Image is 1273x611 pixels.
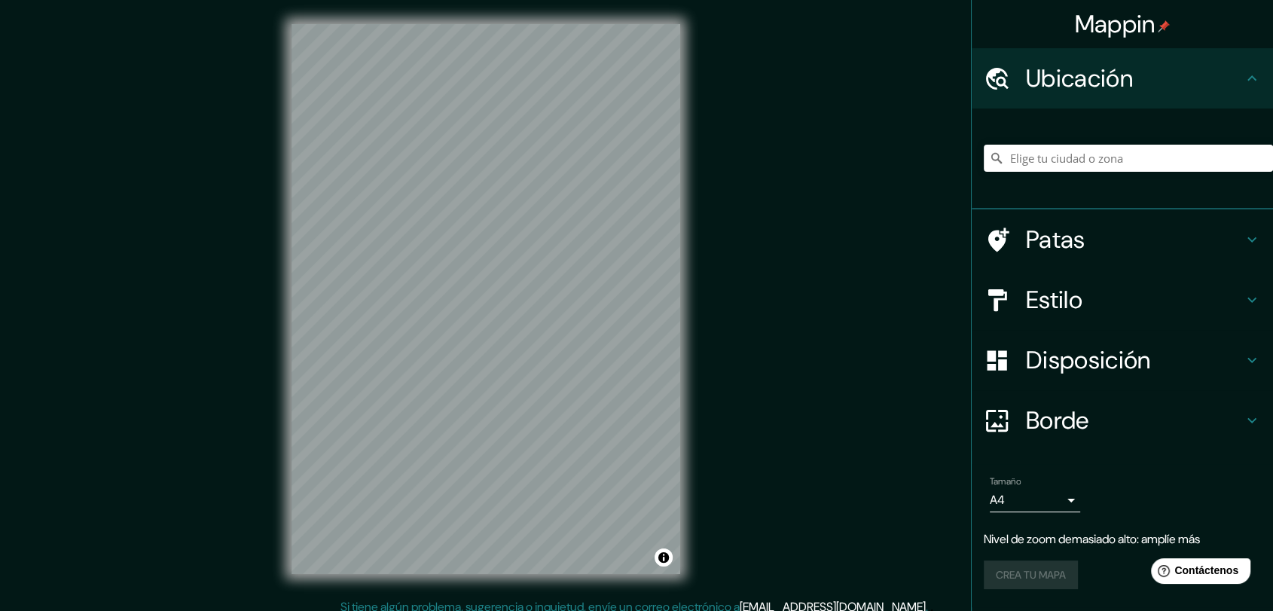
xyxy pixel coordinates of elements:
[1075,8,1155,40] font: Mappin
[972,390,1273,451] div: Borde
[1158,20,1170,32] img: pin-icon.png
[1026,284,1082,316] font: Estilo
[990,475,1021,487] font: Tamaño
[972,48,1273,108] div: Ubicación
[1139,552,1256,594] iframe: Lanzador de widgets de ayuda
[655,548,673,567] button: Activar o desactivar atribución
[1026,63,1133,94] font: Ubicación
[1026,344,1150,376] font: Disposición
[972,330,1273,390] div: Disposición
[1026,224,1085,255] font: Patas
[984,145,1273,172] input: Elige tu ciudad o zona
[1026,405,1089,436] font: Borde
[292,24,680,574] canvas: Mapa
[972,209,1273,270] div: Patas
[990,492,1005,508] font: A4
[972,270,1273,330] div: Estilo
[984,531,1200,547] font: Nivel de zoom demasiado alto: amplíe más
[990,488,1080,512] div: A4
